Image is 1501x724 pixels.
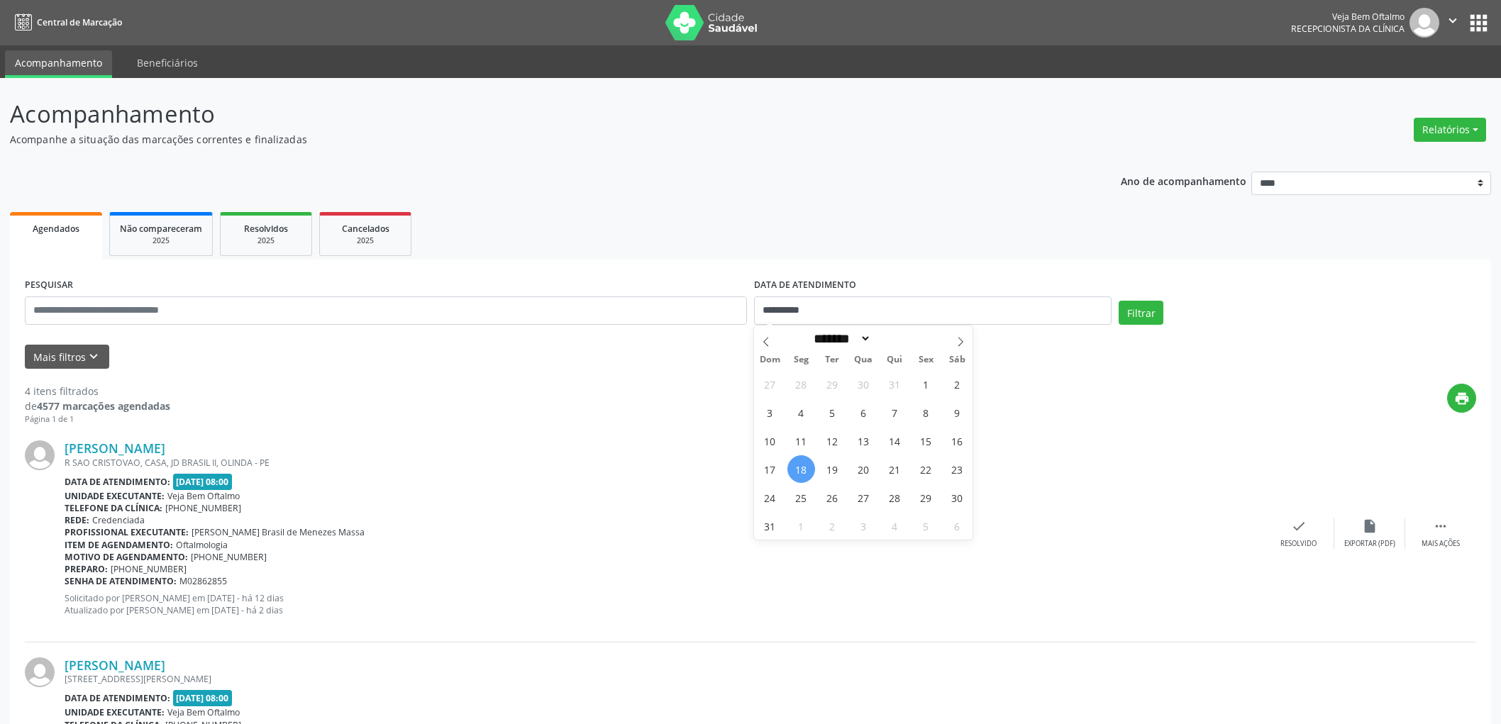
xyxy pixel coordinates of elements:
span: Veja Bem Oftalmo [167,706,240,718]
b: Data de atendimento: [65,476,170,488]
img: img [1409,8,1439,38]
div: 4 itens filtrados [25,384,170,399]
b: Data de atendimento: [65,692,170,704]
span: Agosto 29, 2025 [912,484,940,511]
span: Agosto 14, 2025 [881,427,909,455]
i:  [1445,13,1461,28]
p: Acompanhamento [10,96,1047,132]
span: Agosto 31, 2025 [756,512,784,540]
button:  [1439,8,1466,38]
span: Não compareceram [120,223,202,235]
span: Agosto 24, 2025 [756,484,784,511]
span: Central de Marcação [37,16,122,28]
span: Sex [910,355,941,364]
span: Agosto 13, 2025 [850,427,877,455]
span: Qua [848,355,879,364]
span: Veja Bem Oftalmo [167,490,240,502]
a: Beneficiários [127,50,208,75]
b: Motivo de agendamento: [65,551,188,563]
span: Setembro 1, 2025 [787,512,815,540]
div: Mais ações [1422,539,1460,549]
span: Agosto 22, 2025 [912,455,940,483]
button: Relatórios [1414,118,1486,142]
p: Acompanhe a situação das marcações correntes e finalizadas [10,132,1047,147]
span: Julho 30, 2025 [850,370,877,398]
span: Agosto 4, 2025 [787,399,815,426]
span: Agosto 5, 2025 [819,399,846,426]
span: [PHONE_NUMBER] [111,563,187,575]
span: Agosto 23, 2025 [943,455,971,483]
select: Month [809,331,872,346]
b: Unidade executante: [65,706,165,718]
div: Página 1 de 1 [25,413,170,425]
span: M02862855 [179,575,227,587]
i: print [1454,391,1470,406]
span: Agosto 25, 2025 [787,484,815,511]
span: Setembro 5, 2025 [912,512,940,540]
span: [DATE] 08:00 [173,474,233,490]
p: Solicitado por [PERSON_NAME] em [DATE] - há 12 dias Atualizado por [PERSON_NAME] em [DATE] - há 2... [65,592,1263,616]
span: Agosto 17, 2025 [756,455,784,483]
img: img [25,657,55,687]
a: Acompanhamento [5,50,112,78]
span: Credenciada [92,514,145,526]
b: Profissional executante: [65,526,189,538]
button: apps [1466,11,1491,35]
b: Preparo: [65,563,108,575]
div: de [25,399,170,413]
span: Agendados [33,223,79,235]
input: Year [871,331,918,346]
span: [PERSON_NAME] Brasil de Menezes Massa [192,526,365,538]
div: 2025 [231,235,301,246]
span: Agosto 16, 2025 [943,427,971,455]
a: [PERSON_NAME] [65,657,165,673]
span: Agosto 12, 2025 [819,427,846,455]
span: Julho 28, 2025 [787,370,815,398]
button: Mais filtroskeyboard_arrow_down [25,345,109,369]
div: 2025 [120,235,202,246]
span: Ter [816,355,848,364]
span: Agosto 30, 2025 [943,484,971,511]
span: Agosto 28, 2025 [881,484,909,511]
span: [PHONE_NUMBER] [165,502,241,514]
span: Agosto 19, 2025 [819,455,846,483]
span: Resolvidos [244,223,288,235]
strong: 4577 marcações agendadas [37,399,170,413]
span: Agosto 18, 2025 [787,455,815,483]
span: Setembro 2, 2025 [819,512,846,540]
span: Agosto 15, 2025 [912,427,940,455]
b: Senha de atendimento: [65,575,177,587]
span: Agosto 2, 2025 [943,370,971,398]
b: Telefone da clínica: [65,502,162,514]
div: Resolvido [1280,539,1317,549]
span: Agosto 21, 2025 [881,455,909,483]
div: Veja Bem Oftalmo [1291,11,1405,23]
span: Setembro 3, 2025 [850,512,877,540]
span: Setembro 4, 2025 [881,512,909,540]
span: Sáb [941,355,973,364]
span: Agosto 9, 2025 [943,399,971,426]
span: Agosto 27, 2025 [850,484,877,511]
div: R SAO CRISTOVAO, CASA, JD BRASIL II, OLINDA - PE [65,457,1263,469]
div: 2025 [330,235,401,246]
p: Ano de acompanhamento [1121,172,1246,189]
span: Agosto 6, 2025 [850,399,877,426]
a: Central de Marcação [10,11,122,34]
b: Unidade executante: [65,490,165,502]
span: [PHONE_NUMBER] [191,551,267,563]
span: Agosto 3, 2025 [756,399,784,426]
button: Filtrar [1119,301,1163,325]
span: Agosto 1, 2025 [912,370,940,398]
span: [DATE] 08:00 [173,690,233,706]
b: Item de agendamento: [65,539,173,551]
i: keyboard_arrow_down [86,349,101,364]
i: insert_drive_file [1362,518,1378,534]
label: PESQUISAR [25,274,73,296]
b: Rede: [65,514,89,526]
span: Agosto 26, 2025 [819,484,846,511]
span: Agosto 7, 2025 [881,399,909,426]
button: print [1447,384,1476,413]
span: Julho 27, 2025 [756,370,784,398]
i:  [1433,518,1449,534]
div: Exportar (PDF) [1344,539,1395,549]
